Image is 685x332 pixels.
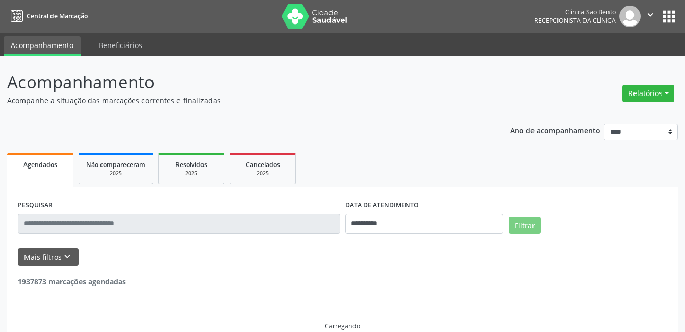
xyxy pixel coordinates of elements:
span: Agendados [23,160,57,169]
div: Clinica Sao Bento [534,8,616,16]
span: Recepcionista da clínica [534,16,616,25]
div: 2025 [86,170,145,177]
button: Filtrar [509,217,541,234]
img: img [619,6,641,27]
label: DATA DE ATENDIMENTO [345,198,419,214]
label: PESQUISAR [18,198,53,214]
div: Carregando [325,322,360,330]
span: Resolvidos [175,160,207,169]
div: 2025 [166,170,217,177]
strong: 1937873 marcações agendadas [18,277,126,287]
i: keyboard_arrow_down [62,251,73,263]
span: Cancelados [246,160,280,169]
span: Central de Marcação [27,12,88,20]
div: 2025 [237,170,288,177]
a: Central de Marcação [7,8,88,25]
i:  [645,9,656,20]
button: Mais filtroskeyboard_arrow_down [18,248,79,266]
button: apps [660,8,678,26]
p: Acompanhamento [7,69,477,95]
a: Acompanhamento [4,36,81,56]
p: Ano de acompanhamento [510,124,600,136]
a: Beneficiários [91,36,149,54]
button: Relatórios [622,85,674,102]
p: Acompanhe a situação das marcações correntes e finalizadas [7,95,477,106]
span: Não compareceram [86,160,145,169]
button:  [641,6,660,27]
